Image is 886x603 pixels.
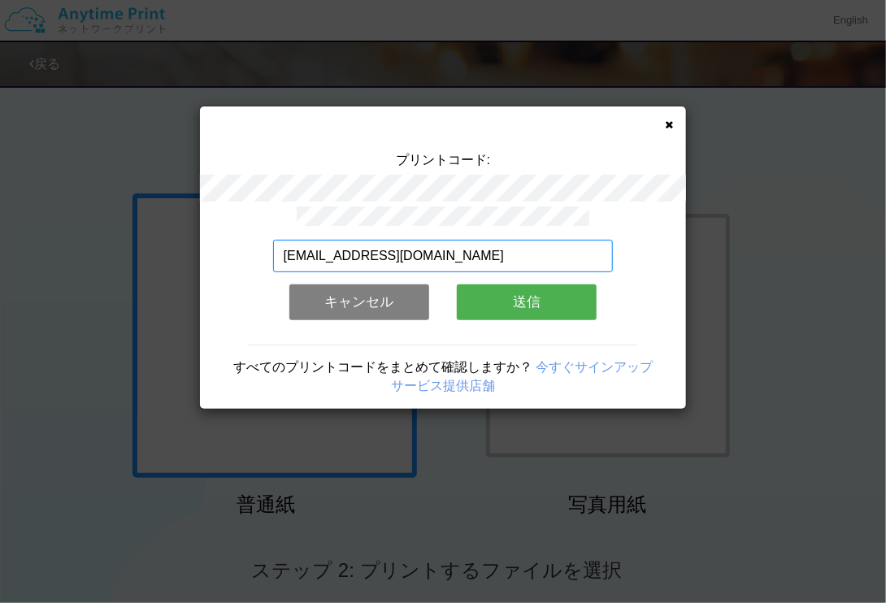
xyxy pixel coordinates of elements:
[536,360,653,374] a: 今すぐサインアップ
[391,379,495,393] a: サービス提供店舗
[396,153,490,167] span: プリントコード:
[457,284,597,320] button: 送信
[273,240,614,272] input: メールアドレス
[289,284,429,320] button: キャンセル
[233,360,532,374] span: すべてのプリントコードをまとめて確認しますか？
